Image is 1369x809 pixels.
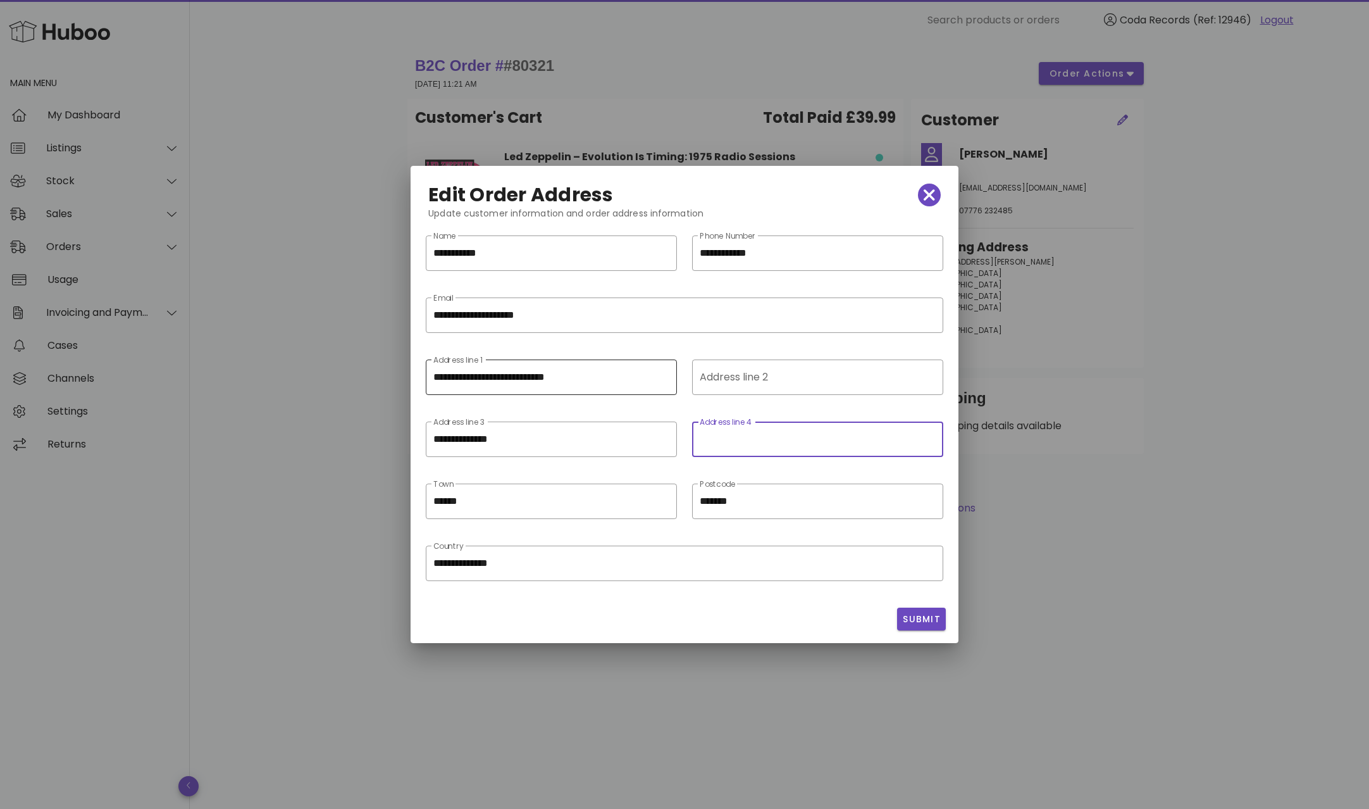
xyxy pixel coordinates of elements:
label: Postcode [700,480,735,489]
label: Address line 1 [433,356,483,365]
label: Name [433,232,455,241]
label: Country [433,542,464,551]
span: Submit [902,613,941,626]
label: Phone Number [700,232,756,241]
button: Submit [897,608,946,630]
label: Address line 4 [700,418,752,427]
label: Address line 3 [433,418,485,427]
div: Update customer information and order address information [418,206,951,230]
h2: Edit Order Address [428,185,614,205]
label: Email [433,294,454,303]
label: Town [433,480,454,489]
